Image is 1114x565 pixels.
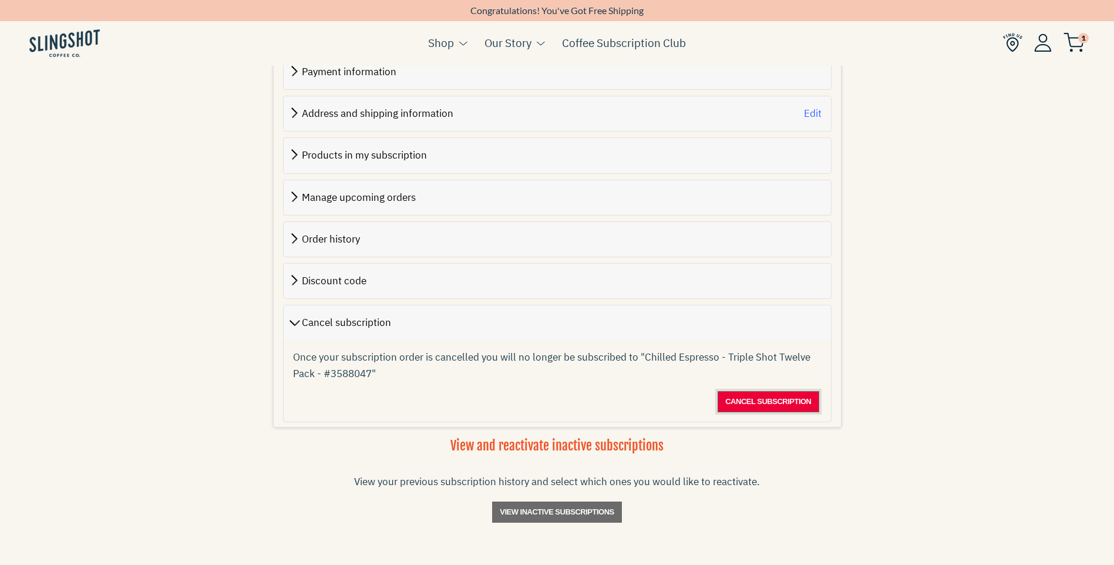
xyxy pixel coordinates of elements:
a: Coffee Subscription Club [562,34,686,52]
p: View your previous subscription history and select which ones you would like to reactivate. [354,472,760,492]
button: Edit [804,106,822,122]
div: Once your subscription order is cancelled you will no longer be subscribed to "Chilled Espresso -... [293,349,822,381]
div: Payment information [284,55,831,89]
div: Address and shipping informationEdit [284,96,831,131]
div: Products in my subscription [284,138,831,173]
img: Account [1034,33,1052,52]
span: Payment information [302,65,396,78]
div: Discount code [284,264,831,298]
div: Manage upcoming orders [284,180,831,215]
span: Address and shipping information [302,107,453,120]
span: View inactive subscriptions [500,505,614,519]
img: Find Us [1003,33,1022,52]
button: Cancel subscription [718,391,819,412]
button: View inactive subscriptions [492,502,622,523]
a: 1 [1063,36,1085,50]
div: Order history [284,222,831,257]
img: cart [1063,33,1085,52]
h3: View and reactivate inactive subscriptions [450,437,664,455]
span: 1 [1078,33,1089,43]
span: Products in my subscription [302,149,427,162]
a: Shop [428,34,454,52]
span: Discount code [302,274,366,287]
span: Cancel subscription [302,316,391,329]
span: Order history [302,233,360,245]
span: Manage upcoming orders [302,191,416,204]
a: Our Story [484,34,531,52]
div: Cancel subscription [284,305,831,340]
span: Cancel subscription [725,395,811,409]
